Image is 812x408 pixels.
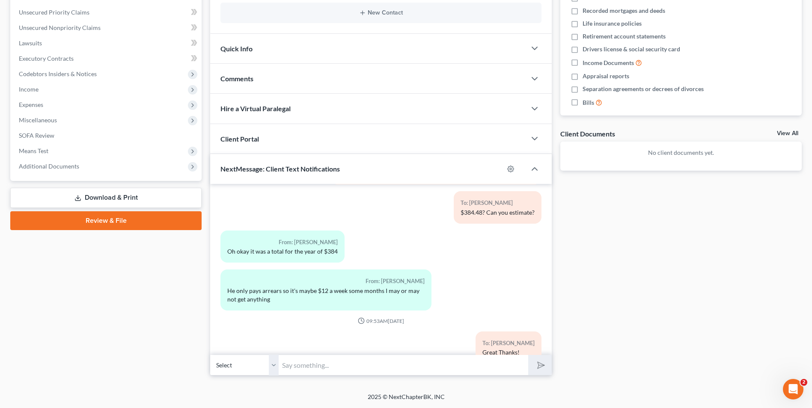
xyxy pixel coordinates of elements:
[220,104,291,112] span: Hire a Virtual Paralegal
[12,51,202,66] a: Executory Contracts
[227,247,338,256] div: Oh okay it was a total for the year of $384
[12,128,202,143] a: SOFA Review
[19,116,57,124] span: Miscellaneous
[19,86,39,93] span: Income
[10,211,202,230] a: Review & File
[583,85,704,93] span: Separation agreements or decrees of divorces
[220,44,253,53] span: Quick Info
[12,35,202,51] a: Lawsuits
[583,19,642,28] span: Life insurance policies
[482,348,535,357] div: Great Thanks!
[583,98,594,107] span: Bills
[227,237,338,247] div: From: [PERSON_NAME]
[227,9,535,16] button: New Contact
[560,129,615,138] div: Client Documents
[227,276,425,286] div: From: [PERSON_NAME]
[567,148,795,157] p: No client documents yet.
[482,338,535,348] div: To: [PERSON_NAME]
[19,163,79,170] span: Additional Documents
[227,287,425,304] div: He only pays arrears so it's maybe $12 a week some months I may or may not get anything
[162,393,650,408] div: 2025 © NextChapterBK, INC
[19,70,97,77] span: Codebtors Insiders & Notices
[19,24,101,31] span: Unsecured Nonpriority Claims
[10,188,202,208] a: Download & Print
[19,39,42,47] span: Lawsuits
[19,147,48,154] span: Means Test
[583,45,680,53] span: Drivers license & social security card
[19,101,43,108] span: Expenses
[19,9,89,16] span: Unsecured Priority Claims
[583,6,665,15] span: Recorded mortgages and deeds
[19,55,74,62] span: Executory Contracts
[583,32,666,41] span: Retirement account statements
[220,317,541,325] div: 09:53AM[DATE]
[12,5,202,20] a: Unsecured Priority Claims
[777,130,798,136] a: View All
[461,208,535,217] div: $384.48? Can you estimate?
[220,135,259,143] span: Client Portal
[220,165,340,173] span: NextMessage: Client Text Notifications
[12,20,202,35] a: Unsecured Nonpriority Claims
[583,59,634,67] span: Income Documents
[220,74,253,83] span: Comments
[461,198,535,208] div: To: [PERSON_NAME]
[19,132,54,139] span: SOFA Review
[783,379,803,399] iframe: Intercom live chat
[279,355,528,375] input: Say something...
[800,379,807,386] span: 2
[583,72,629,80] span: Appraisal reports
